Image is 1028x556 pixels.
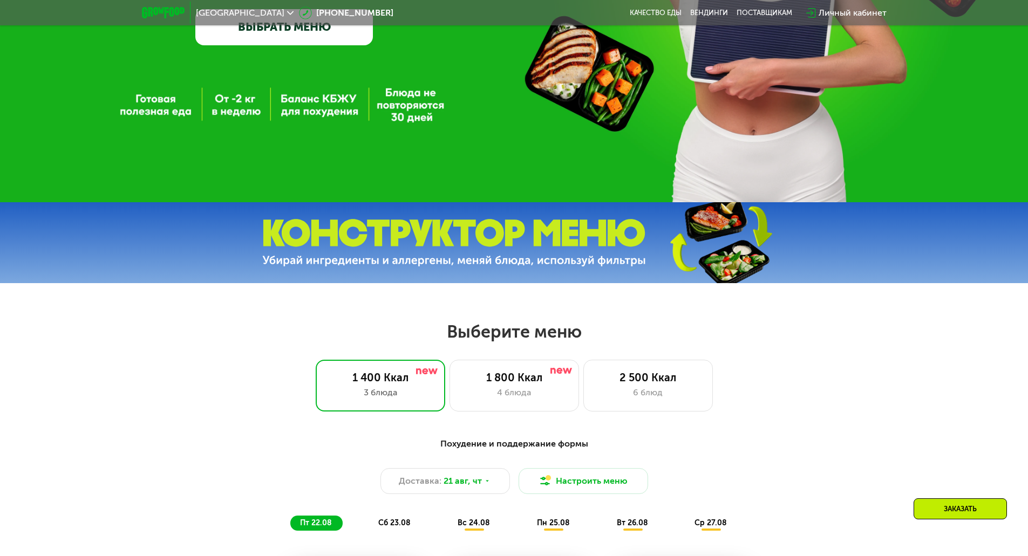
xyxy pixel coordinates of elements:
[196,9,284,17] span: [GEOGRAPHIC_DATA]
[630,9,682,17] a: Качество еды
[617,518,648,527] span: вт 26.08
[299,6,393,19] a: [PHONE_NUMBER]
[595,371,702,384] div: 2 500 Ккал
[737,9,792,17] div: поставщикам
[399,475,441,488] span: Доставка:
[595,386,702,399] div: 6 блюд
[695,518,727,527] span: ср 27.08
[378,518,411,527] span: сб 23.08
[444,475,482,488] span: 21 авг, чт
[519,468,648,494] button: Настроить меню
[35,321,993,342] h2: Выберите меню
[195,437,834,451] div: Похудение и поддержание формы
[327,371,434,384] div: 1 400 Ккал
[537,518,570,527] span: пн 25.08
[461,386,568,399] div: 4 блюда
[461,371,568,384] div: 1 800 Ккал
[327,386,434,399] div: 3 блюда
[690,9,728,17] a: Вендинги
[819,6,887,19] div: Личный кабинет
[195,9,373,45] a: ВЫБРАТЬ МЕНЮ
[300,518,332,527] span: пт 22.08
[458,518,490,527] span: вс 24.08
[914,498,1007,519] div: Заказать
